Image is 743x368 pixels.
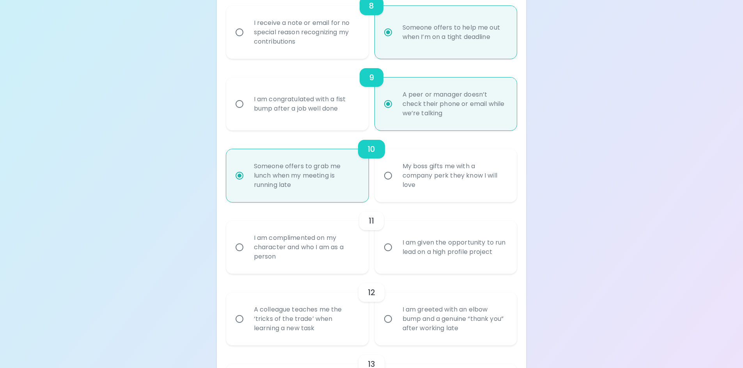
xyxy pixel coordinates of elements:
div: A peer or manager doesn’t check their phone or email while we’re talking [396,81,513,127]
div: Someone offers to help me out when I’m on a tight deadline [396,14,513,51]
h6: 9 [369,71,374,84]
div: A colleague teaches me the ‘tricks of the trade’ when learning a new task [248,296,364,342]
div: choice-group-check [226,274,517,345]
div: I am greeted with an elbow bump and a genuine “thank you” after working late [396,296,513,342]
div: I am complimented on my character and who I am as a person [248,224,364,271]
div: I am given the opportunity to run lead on a high profile project [396,229,513,266]
div: choice-group-check [226,130,517,202]
div: I receive a note or email for no special reason recognizing my contributions [248,9,364,56]
div: choice-group-check [226,202,517,274]
h6: 10 [367,143,375,155]
div: choice-group-check [226,59,517,130]
h6: 11 [369,215,374,227]
h6: 12 [368,286,375,299]
div: Someone offers to grab me lunch when my meeting is running late [248,152,364,199]
div: My boss gifts me with a company perk they know I will love [396,152,513,199]
div: I am congratulated with a fist bump after a job well done [248,85,364,123]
